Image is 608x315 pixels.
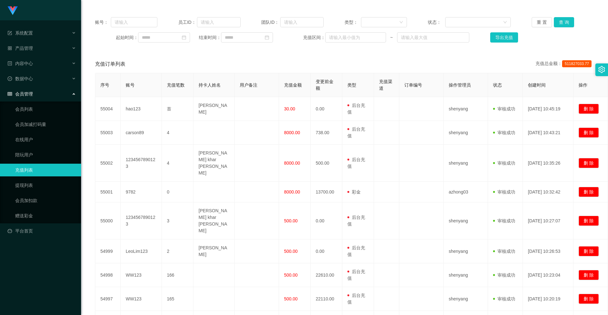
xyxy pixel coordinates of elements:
td: 首 [162,97,193,121]
span: 后台充值 [347,293,365,305]
span: 操作 [579,82,587,88]
span: 会员管理 [8,91,33,96]
i: 图标: profile [8,61,12,66]
span: 审核成功 [493,218,515,223]
td: shenyang [444,97,488,121]
span: 类型： [345,19,361,26]
td: 55000 [95,202,121,240]
td: 55001 [95,182,121,202]
td: 22110.00 [311,287,342,311]
a: 提现列表 [15,179,76,192]
td: shenyang [444,263,488,287]
span: 500.00 [284,296,298,301]
span: 变更前金额 [316,79,333,91]
span: 充值订单列表 [95,60,125,68]
td: [DATE] 10:45:19 [523,97,573,121]
span: 序号 [100,82,109,88]
td: [DATE] 10:23:04 [523,263,573,287]
td: [DATE] 10:20:19 [523,287,573,311]
span: 审核成功 [493,272,515,278]
span: 操作管理员 [449,82,471,88]
span: 账号 [126,82,135,88]
a: 在线用户 [15,133,76,146]
span: 类型 [347,82,356,88]
a: 会员列表 [15,103,76,115]
span: 后台充值 [347,245,365,257]
input: 请输入 [280,17,324,27]
td: [DATE] 10:26:53 [523,240,573,263]
td: 13700.00 [311,182,342,202]
td: shenyang [444,240,488,263]
span: 持卡人姓名 [199,82,221,88]
span: 充值金额 [284,82,302,88]
a: 陪玩用户 [15,148,76,161]
input: 请输入最大值 [397,32,469,43]
td: shenyang [444,121,488,145]
span: 彩金 [347,189,361,194]
span: 起始时间： [116,34,138,41]
td: 166 [162,263,193,287]
input: 请输入 [111,17,157,27]
button: 查 询 [554,17,574,27]
a: 图标: dashboard平台首页 [8,225,76,237]
td: 500.00 [311,145,342,182]
td: shenyang [444,145,488,182]
button: 删 除 [579,246,599,256]
td: shenyang [444,202,488,240]
button: 重 置 [532,17,552,27]
i: 图标: calendar [265,35,269,40]
span: 后台充值 [347,157,365,169]
td: [DATE] 10:35:26 [523,145,573,182]
td: 0.00 [311,240,342,263]
td: WW123 [121,287,162,311]
i: 图标: down [503,20,507,25]
button: 删 除 [579,270,599,280]
input: 请输入最小值为 [325,32,386,43]
span: 状态 [493,82,502,88]
td: [DATE] 10:32:42 [523,182,573,202]
a: 会员加减打码量 [15,118,76,131]
span: 用户备注 [240,82,257,88]
td: 55002 [95,145,121,182]
span: 订单编号 [404,82,422,88]
button: 删 除 [579,158,599,168]
td: shenyang [444,287,488,311]
a: 会员加扣款 [15,194,76,207]
span: 产品管理 [8,46,33,51]
i: 图标: form [8,31,12,35]
span: 500.00 [284,218,298,223]
a: 充值列表 [15,164,76,176]
span: 状态： [428,19,445,26]
span: 内容中心 [8,61,33,66]
td: 55004 [95,97,121,121]
td: 2 [162,240,193,263]
td: 1234567890123 [121,202,162,240]
span: 审核成功 [493,161,515,166]
span: 创建时间 [528,82,546,88]
td: [DATE] 10:43:21 [523,121,573,145]
td: [PERSON_NAME] khar [PERSON_NAME] [193,145,235,182]
td: [PERSON_NAME] [193,97,235,121]
button: 删 除 [579,104,599,114]
td: 54997 [95,287,121,311]
span: 账号： [95,19,111,26]
span: 充值笔数 [167,82,185,88]
td: [PERSON_NAME] khar [PERSON_NAME] [193,202,235,240]
div: 充值总金额： [535,60,594,68]
span: 审核成功 [493,249,515,254]
img: logo.9652507e.png [8,6,18,15]
span: 后台充值 [347,269,365,281]
button: 导出充值 [490,32,518,43]
td: 165 [162,287,193,311]
span: 8000.00 [284,189,300,194]
td: 0 [162,182,193,202]
span: 结束时间： [199,34,221,41]
span: 511827033.77 [562,60,592,67]
td: 3 [162,202,193,240]
td: 4 [162,145,193,182]
td: azhong03 [444,182,488,202]
td: [DATE] 10:27:07 [523,202,573,240]
span: 30.00 [284,106,295,111]
i: 图标: calendar [182,35,186,40]
i: 图标: setting [598,66,605,73]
